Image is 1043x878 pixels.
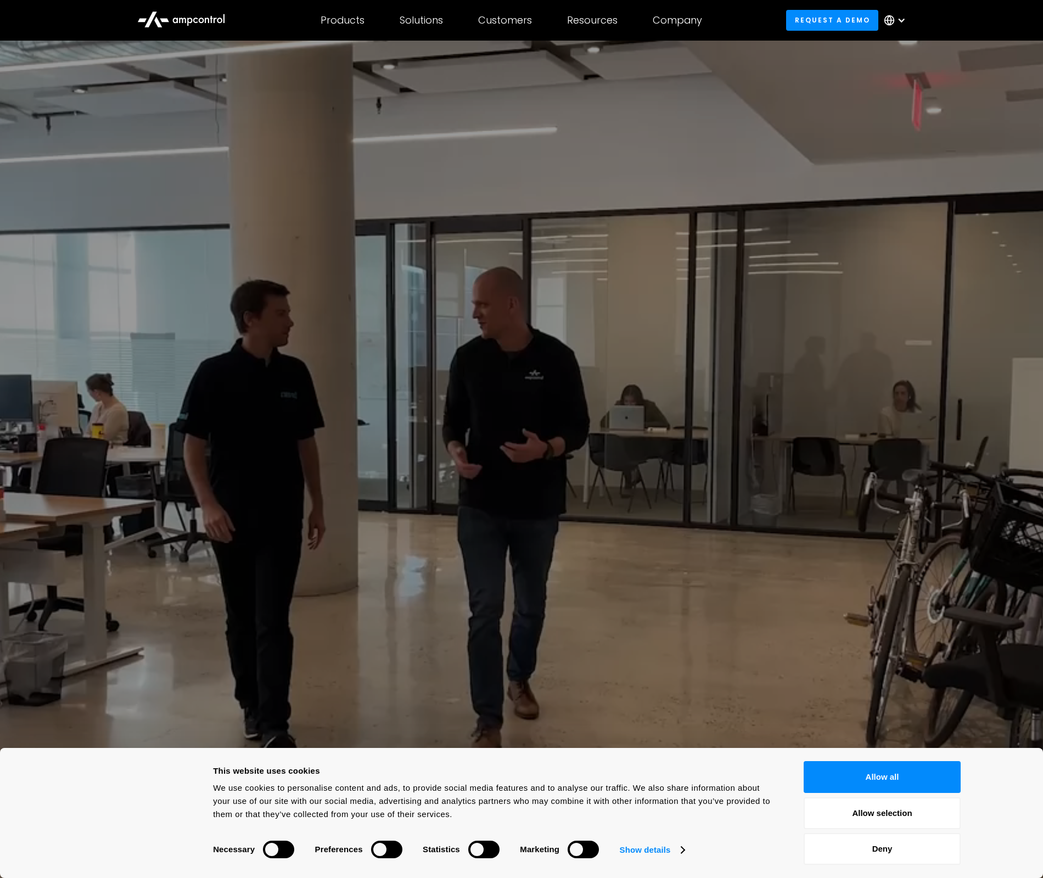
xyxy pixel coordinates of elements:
button: Allow selection [804,797,961,829]
div: We use cookies to personalise content and ads, to provide social media features and to analyse ou... [213,781,779,821]
strong: Necessary [213,845,255,854]
strong: Statistics [423,845,460,854]
div: Solutions [400,14,443,26]
div: Company [653,14,702,26]
legend: Consent Selection [212,836,213,836]
strong: Marketing [520,845,559,854]
div: Resources [567,14,618,26]
a: Show details [620,842,685,858]
a: Request a demo [786,10,878,30]
div: Products [321,14,365,26]
button: Allow all [804,761,961,793]
button: Deny [804,833,961,865]
div: Customers [478,14,532,26]
strong: Preferences [315,845,363,854]
div: This website uses cookies [213,764,779,778]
